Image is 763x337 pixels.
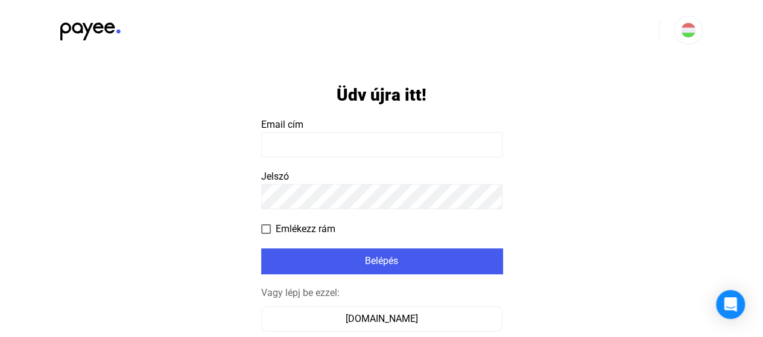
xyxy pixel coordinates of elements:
h1: Üdv újra itt! [337,84,426,106]
img: black-payee-blue-dot.svg [60,16,121,40]
div: Open Intercom Messenger [716,290,745,319]
span: Jelszó [261,171,289,182]
div: [DOMAIN_NAME] [265,312,498,326]
button: HU [674,16,703,45]
div: Belépés [265,254,499,268]
span: Email cím [261,119,303,130]
button: Belépés [261,248,502,274]
img: HU [681,23,695,37]
button: [DOMAIN_NAME] [261,306,502,332]
a: [DOMAIN_NAME] [261,313,502,324]
span: Emlékezz rám [276,222,335,236]
div: Vagy lépj be ezzel: [261,286,502,300]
